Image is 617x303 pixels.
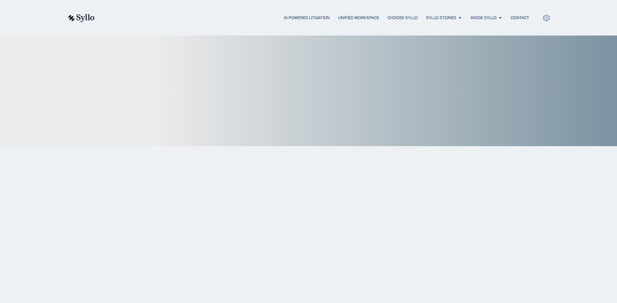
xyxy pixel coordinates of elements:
[67,14,95,22] img: syllo
[108,15,529,21] nav: Menu
[388,15,418,21] a: Choose Syllo
[284,15,330,21] a: AI Powered Litigation
[338,15,379,21] a: Unified Workspace
[470,15,497,21] a: Inside Syllo
[426,15,456,21] a: Syllo Stories
[108,15,529,21] div: Menu Toggle
[511,15,529,21] a: Contact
